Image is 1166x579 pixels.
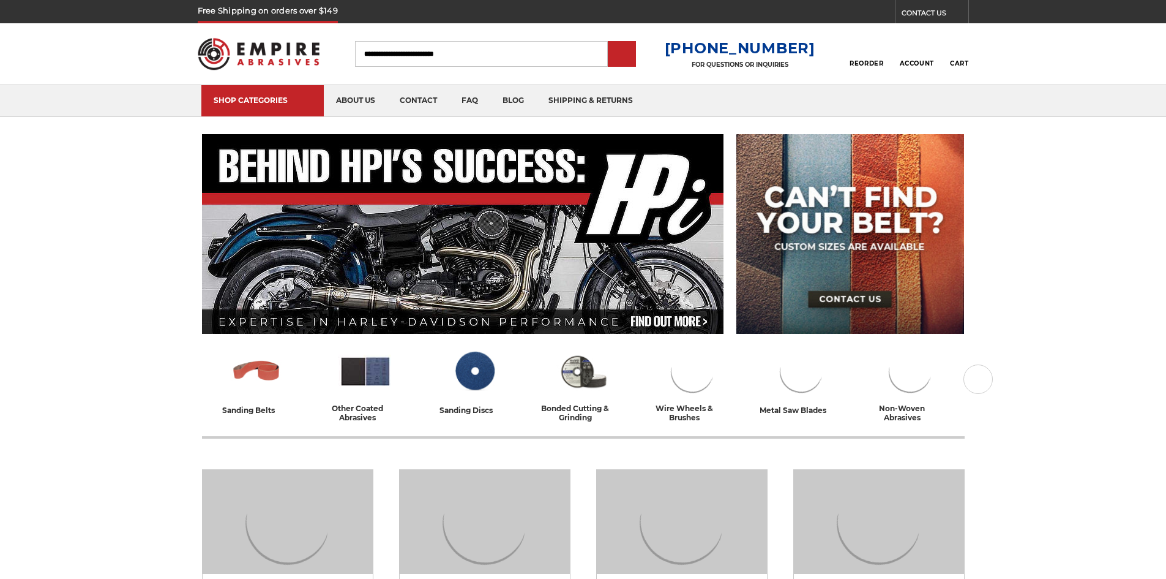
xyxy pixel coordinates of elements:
[556,345,610,398] img: Bonded Cutting & Grinding
[536,85,645,116] a: shipping & returns
[752,345,851,417] a: metal saw blades
[198,30,320,78] img: Empire Abrasives
[774,345,828,398] img: Metal Saw Blades
[202,134,724,334] img: Banner for an interview featuring Horsepower Inc who makes Harley performance upgrades featured o...
[850,40,883,67] a: Reorder
[316,404,415,422] div: other coated abrasives
[316,345,415,422] a: other coated abrasives
[324,85,387,116] a: about us
[439,404,509,417] div: sanding discs
[861,404,960,422] div: non-woven abrasives
[387,85,449,116] a: contact
[950,40,968,67] a: Cart
[449,85,490,116] a: faq
[447,345,501,398] img: Sanding Discs
[230,345,283,398] img: Sanding Belts
[900,59,934,67] span: Account
[902,6,968,23] a: CONTACT US
[207,345,306,417] a: sanding belts
[425,345,524,417] a: sanding discs
[214,96,312,105] div: SHOP CATEGORIES
[610,42,634,67] input: Submit
[963,365,993,394] button: Next
[203,470,373,574] img: Sanding Belts
[794,470,964,574] img: Bonded Cutting & Grinding
[850,59,883,67] span: Reorder
[400,470,570,574] img: Other Coated Abrasives
[883,345,937,398] img: Non-woven Abrasives
[222,404,291,417] div: sanding belts
[861,345,960,422] a: non-woven abrasives
[597,470,767,574] img: Sanding Discs
[643,345,742,422] a: wire wheels & brushes
[643,404,742,422] div: wire wheels & brushes
[950,59,968,67] span: Cart
[760,404,842,417] div: metal saw blades
[665,39,815,57] a: [PHONE_NUMBER]
[534,404,633,422] div: bonded cutting & grinding
[534,345,633,422] a: bonded cutting & grinding
[665,61,815,69] p: FOR QUESTIONS OR INQUIRIES
[665,345,719,398] img: Wire Wheels & Brushes
[490,85,536,116] a: blog
[338,345,392,398] img: Other Coated Abrasives
[736,134,964,334] img: promo banner for custom belts.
